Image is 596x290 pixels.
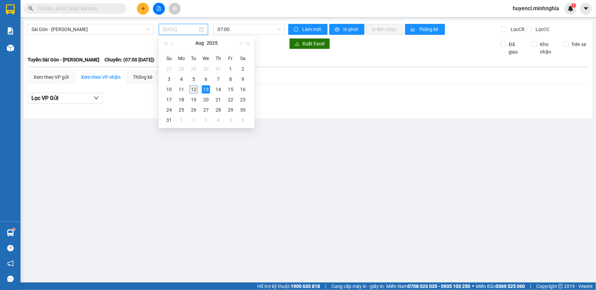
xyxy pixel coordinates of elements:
span: Đã giao [506,41,527,56]
td: 2025-09-04 [212,115,224,125]
td: 2025-08-04 [175,74,188,84]
button: printerIn phơi [329,24,364,35]
div: 10 [165,85,173,93]
td: 2025-08-07 [212,74,224,84]
span: 1 [572,3,575,8]
input: 13/08/2025 [163,26,198,33]
td: 2025-07-28 [175,64,188,74]
span: Hỗ trợ kỹ thuật: [257,282,320,290]
td: 2025-09-05 [224,115,237,125]
div: 30 [202,65,210,73]
th: Fr [224,53,237,64]
td: 2025-08-03 [163,74,175,84]
strong: 0369 525 060 [496,284,525,289]
div: 17 [165,96,173,104]
td: 2025-08-24 [163,105,175,115]
span: bar-chart [411,27,416,32]
button: aim [169,3,181,15]
th: Su [163,53,175,64]
div: 16 [239,85,247,93]
div: 28 [214,106,222,114]
td: 2025-08-11 [175,84,188,95]
span: sync [294,27,300,32]
td: 2025-08-02 [237,64,249,74]
span: | [325,282,326,290]
span: Trên xe [569,41,589,48]
td: 2025-08-27 [200,105,212,115]
span: aim [172,6,177,11]
div: 22 [226,96,235,104]
strong: 0708 023 035 - 0935 103 250 [408,284,470,289]
div: 2 [239,65,247,73]
span: down [94,95,99,101]
span: plus [141,6,145,11]
td: 2025-09-03 [200,115,212,125]
div: Thống kê [133,73,152,81]
span: Lọc VP Gửi [31,94,58,102]
div: 29 [226,106,235,114]
div: 1 [177,116,185,124]
td: 2025-08-06 [200,74,212,84]
span: Miền Nam [386,282,470,290]
div: 19 [190,96,198,104]
div: 20 [202,96,210,104]
img: solution-icon [7,27,14,34]
img: warehouse-icon [7,229,14,236]
button: Lọc VP Gửi [28,93,103,104]
span: | [530,282,531,290]
div: 3 [202,116,210,124]
button: Aug [195,36,204,50]
button: 2025 [207,36,218,50]
button: syncLàm mới [288,24,328,35]
sup: 1 [13,228,15,230]
td: 2025-07-27 [163,64,175,74]
td: 2025-08-13 [200,84,212,95]
div: 31 [165,116,173,124]
td: 2025-08-15 [224,84,237,95]
span: ⚪️ [472,285,474,288]
div: 18 [177,96,185,104]
span: search [28,6,33,11]
td: 2025-08-29 [224,105,237,115]
td: 2025-08-17 [163,95,175,105]
div: 3 [165,75,173,83]
th: Th [212,53,224,64]
div: 29 [190,65,198,73]
div: 2 [190,116,198,124]
td: 2025-08-20 [200,95,212,105]
td: 2025-07-30 [200,64,212,74]
div: 21 [214,96,222,104]
div: 27 [202,106,210,114]
button: plus [137,3,149,15]
th: Sa [237,53,249,64]
div: Xem theo VP nhận [81,73,121,81]
td: 2025-08-12 [188,84,200,95]
span: Lọc CC [533,26,551,33]
td: 2025-08-08 [224,74,237,84]
td: 2025-08-26 [188,105,200,115]
sup: 1 [571,3,576,8]
div: 13 [202,85,210,93]
div: 1 [226,65,235,73]
td: 2025-08-31 [163,115,175,125]
th: Mo [175,53,188,64]
th: We [200,53,212,64]
div: 4 [214,116,222,124]
td: 2025-08-18 [175,95,188,105]
td: 2025-09-02 [188,115,200,125]
button: file-add [153,3,165,15]
button: downloadXuất Excel [289,38,330,49]
b: Tuyến: Sài Gòn - [PERSON_NAME] [28,57,99,62]
span: 07:00 [218,24,281,34]
img: warehouse-icon [7,44,14,52]
button: In đơn chọn [366,24,403,35]
div: 8 [226,75,235,83]
div: 27 [165,65,173,73]
td: 2025-08-25 [175,105,188,115]
td: 2025-08-30 [237,105,249,115]
div: 4 [177,75,185,83]
span: Làm mới [302,26,322,33]
span: huyencl.minhnghia [507,4,565,13]
div: 7 [214,75,222,83]
div: 30 [239,106,247,114]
